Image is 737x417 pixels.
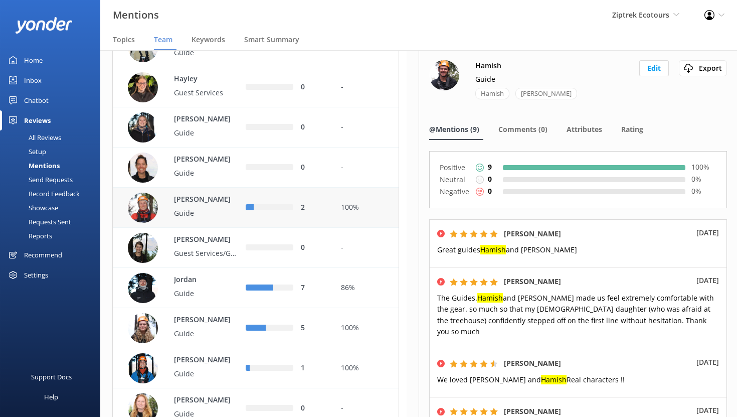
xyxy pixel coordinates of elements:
[475,74,495,85] p: Guide
[639,60,669,76] button: Edit
[301,82,326,93] div: 0
[301,363,326,374] div: 1
[341,242,391,253] div: -
[301,403,326,414] div: 0
[475,88,509,99] div: Hamish
[341,82,391,93] div: -
[504,228,561,239] h5: [PERSON_NAME]
[480,245,506,254] mark: Hamish
[113,35,135,45] span: Topics
[6,159,60,173] div: Mentions
[6,187,100,201] a: Record Feedback
[128,233,158,263] img: 63-1633472478.jpg
[691,162,716,173] p: 100 %
[112,148,399,188] div: row
[6,173,73,187] div: Send Requests
[691,186,716,197] p: 0 %
[691,174,716,185] p: 0 %
[301,283,326,294] div: 7
[128,313,158,343] img: 60-1734144381.JPG
[6,201,100,215] a: Showcase
[6,187,80,201] div: Record Feedback
[24,110,51,130] div: Reviews
[341,283,391,294] div: 86%
[174,274,239,286] p: Jordan
[6,145,100,159] a: Setup
[174,248,239,259] p: Guest Services/Guide
[174,168,239,179] p: Guide
[113,7,159,23] h3: Mentions
[696,405,719,416] p: [DATE]
[6,159,100,173] a: Mentions
[6,130,61,145] div: All Reviews
[681,63,724,74] div: Export
[128,153,158,183] img: 60-1732309047.JPG
[174,355,239,366] p: [PERSON_NAME]
[24,50,43,70] div: Home
[24,90,49,110] div: Chatbot
[341,122,391,133] div: -
[567,124,602,134] span: Attributes
[112,348,399,388] div: row
[6,173,100,187] a: Send Requests
[31,367,72,387] div: Support Docs
[128,112,158,143] img: 60-1750636301.JPG
[15,17,73,34] img: yonder-white-logo.png
[696,227,719,238] p: [DATE]
[44,387,58,407] div: Help
[6,229,52,243] div: Reports
[192,35,225,45] span: Keywords
[437,245,577,254] span: Great guides and [PERSON_NAME]
[6,130,100,145] a: All Reviews
[6,215,71,229] div: Requests Sent
[128,353,158,383] img: 60-1750636342.JPG
[301,323,326,334] div: 5
[6,215,100,229] a: Requests Sent
[301,202,326,213] div: 2
[515,88,577,99] div: [PERSON_NAME]
[174,154,239,165] p: [PERSON_NAME]
[301,162,326,173] div: 0
[440,174,470,186] p: Neutral
[696,275,719,286] p: [DATE]
[6,145,46,159] div: Setup
[174,288,239,299] p: Guide
[112,308,399,348] div: row
[341,202,391,213] div: 100%
[301,242,326,253] div: 0
[341,162,391,173] div: -
[541,375,567,384] mark: Hamish
[341,323,391,334] div: 100%
[6,229,100,243] a: Reports
[174,395,239,406] p: [PERSON_NAME]
[112,228,399,268] div: row
[174,127,239,138] p: Guide
[174,234,239,245] p: [PERSON_NAME]
[174,87,239,98] p: Guest Services
[498,124,547,134] span: Comments (0)
[174,315,239,326] p: [PERSON_NAME]
[477,293,503,303] mark: Hamish
[475,60,501,71] h4: Hamish
[488,186,492,197] p: 0
[24,70,42,90] div: Inbox
[154,35,172,45] span: Team
[24,265,48,285] div: Settings
[112,107,399,148] div: row
[244,35,299,45] span: Smart Summary
[488,174,492,185] p: 0
[504,406,561,417] h5: [PERSON_NAME]
[112,188,399,228] div: row
[488,162,492,173] p: 9
[429,124,479,134] span: @Mentions (9)
[437,293,714,336] span: The Guides. and [PERSON_NAME] made us feel extremely comfortable with the gear. so much so that m...
[341,403,391,414] div: -
[112,67,399,107] div: row
[429,60,459,90] img: 60-1745797844.JPG
[174,328,239,339] p: Guide
[440,186,470,198] p: Negative
[24,245,62,265] div: Recommend
[174,194,239,205] p: [PERSON_NAME]
[174,74,239,85] p: Hayley
[612,10,669,20] span: Ziptrek Ecotours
